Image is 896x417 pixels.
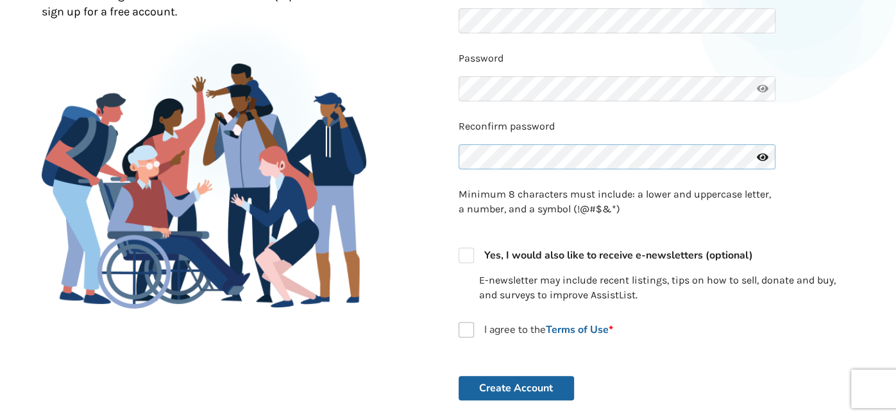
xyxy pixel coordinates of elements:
[459,51,855,66] p: Password
[459,119,855,134] p: Reconfirm password
[546,323,613,337] a: Terms of Use*
[459,187,775,217] p: Minimum 8 characters must include: a lower and uppercase letter, a number, and a symbol (!@#$&*)
[42,64,367,309] img: Family Gathering
[459,376,574,400] button: Create Account
[479,273,855,303] p: E-newsletter may include recent listings, tips on how to sell, donate and buy, and surveys to imp...
[484,248,753,262] strong: Yes, I would also like to receive e-newsletters (optional)
[459,322,613,337] label: I agree to the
